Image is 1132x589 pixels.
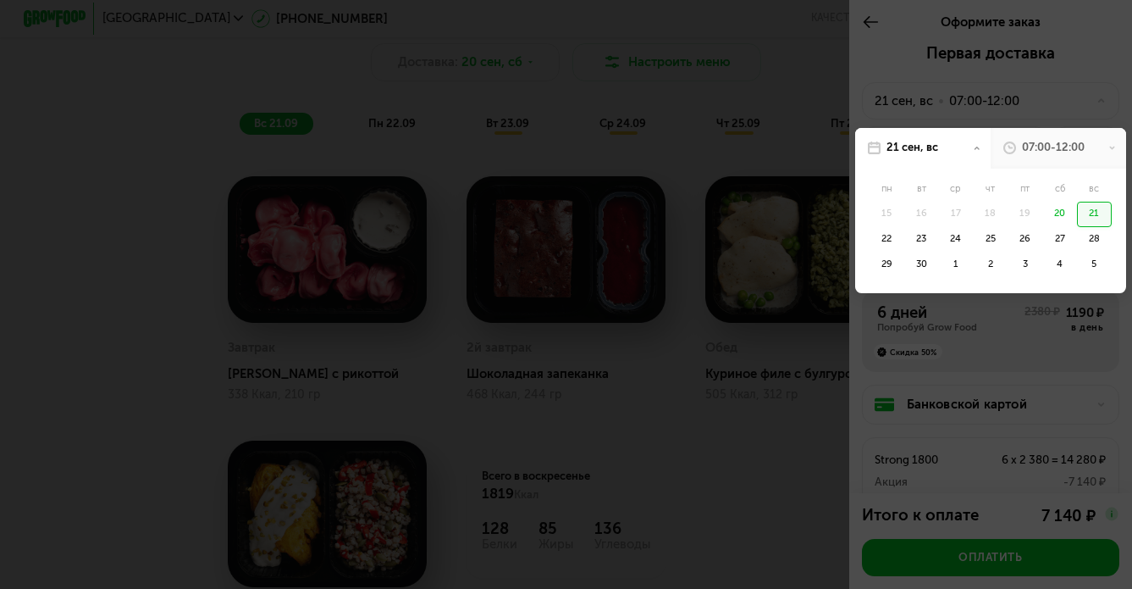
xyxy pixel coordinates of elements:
[939,227,974,253] div: 24
[1042,252,1077,277] div: 4
[973,227,1008,253] div: 25
[939,202,974,227] div: 17
[939,178,974,202] div: ср
[1077,202,1112,227] div: 21
[870,227,904,253] div: 22
[904,202,939,227] div: 16
[1077,227,1112,253] div: 28
[870,252,904,277] div: 29
[939,252,974,277] div: 1
[870,178,904,202] div: пн
[1008,227,1042,253] div: 26
[1042,202,1077,227] div: 20
[1022,140,1085,156] div: 07:00-12:00
[904,178,939,202] div: вт
[973,252,1008,277] div: 2
[1008,202,1042,227] div: 19
[886,140,938,156] div: 21 сен, вс
[1042,178,1077,202] div: сб
[973,178,1008,202] div: чт
[904,252,939,277] div: 30
[1077,178,1112,202] div: вс
[1077,252,1112,277] div: 5
[1042,227,1077,253] div: 27
[1008,178,1042,202] div: пт
[904,227,939,253] div: 23
[870,202,904,227] div: 15
[973,202,1008,227] div: 18
[1008,252,1042,277] div: 3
